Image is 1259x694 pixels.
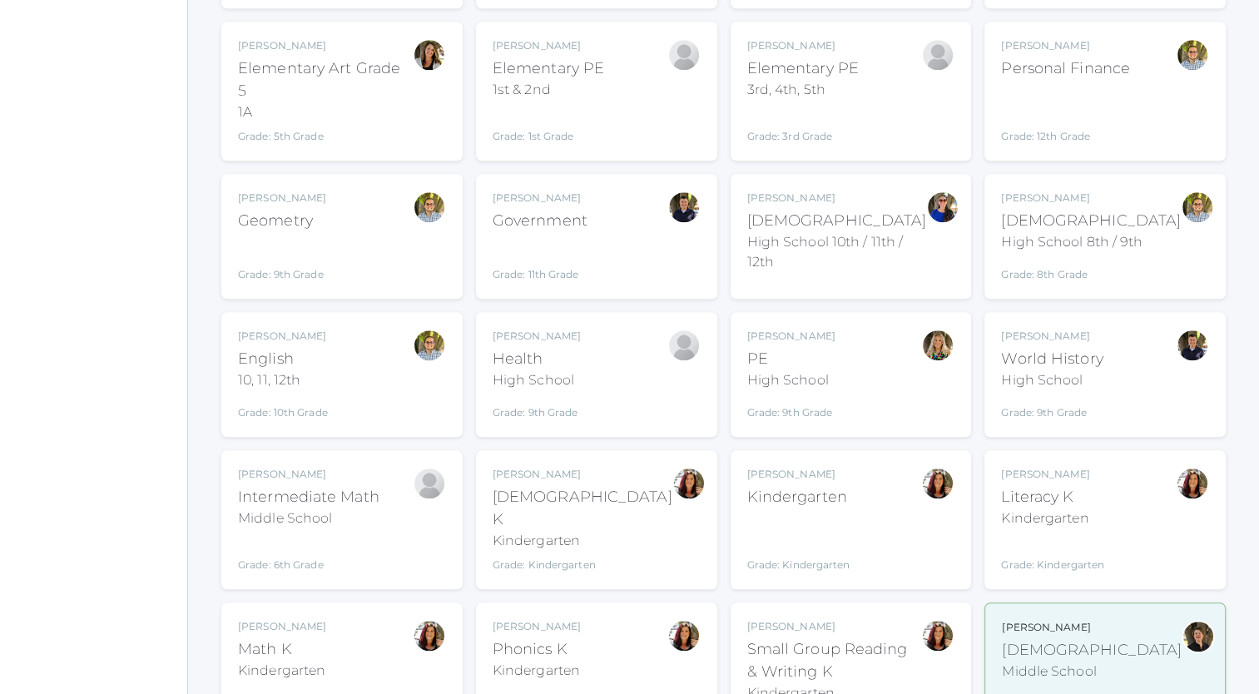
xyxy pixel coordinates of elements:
div: Grade: Kindergarten [1001,535,1104,573]
div: 10, 11, 12th [238,370,328,390]
div: Grade: 9th Grade [747,397,835,420]
div: Grade: Kindergarten [747,515,850,573]
div: High School [493,370,581,390]
div: Elementary Art Grade 5 [238,57,413,102]
div: [PERSON_NAME] [493,329,581,344]
div: Kylen Braileanu [1181,191,1214,224]
div: Grade: 12th Grade [1001,87,1130,144]
div: Phonics K [493,638,596,661]
div: Gina Pecor [413,619,446,652]
div: High School [747,370,835,390]
div: Grade: 10th Grade [238,397,328,420]
div: World History [1001,348,1103,370]
div: English [238,348,328,370]
div: [DEMOGRAPHIC_DATA] [747,210,927,232]
div: 3rd, 4th, 5th [747,80,859,100]
div: Math K [238,638,341,661]
div: Small Group Reading & Writing K [747,638,922,683]
div: [PERSON_NAME] [238,619,341,634]
div: Kindergarten [238,661,341,681]
div: [DEMOGRAPHIC_DATA] [1002,639,1182,662]
div: Health [493,348,581,370]
div: [PERSON_NAME] [238,467,379,482]
div: Kindergarten [1001,508,1104,528]
div: Intermediate Math [238,486,379,508]
div: Elementary PE [747,57,859,80]
div: Richard Lepage [1176,329,1209,362]
div: Kylen Braileanu [413,329,446,362]
div: Literacy K [1001,486,1104,508]
div: Middle School [238,508,379,528]
div: Grade: Kindergarten [493,558,672,573]
div: [PERSON_NAME] [747,191,927,206]
div: Gina Pecor [1176,467,1209,500]
div: Stephanie Todhunter [926,191,959,224]
div: [DEMOGRAPHIC_DATA] K [493,486,672,531]
div: Grade: 9th Grade [238,239,326,282]
div: High School [1001,370,1103,390]
div: [PERSON_NAME] [238,329,328,344]
div: 1st & 2nd [493,80,604,100]
div: Gina Pecor [667,619,701,652]
div: Personal Finance [1001,57,1130,80]
div: [PERSON_NAME] [493,467,672,482]
div: Grade: 9th Grade [1001,397,1103,420]
div: [PERSON_NAME] [747,329,835,344]
div: Kylen Braileanu [413,191,446,224]
div: Grade: 11th Grade [493,239,587,282]
div: Amber Farnes [413,38,446,72]
div: [PERSON_NAME] [493,191,587,206]
div: Claudia Marosz [921,329,954,362]
div: High School 10th / 11th / 12th [747,232,927,272]
div: Grade: 6th Grade [238,535,379,573]
div: [PERSON_NAME] [1002,620,1182,635]
div: Dianna Renz [1182,620,1215,653]
div: [PERSON_NAME] [238,191,326,206]
div: Kylen Braileanu [1176,38,1209,72]
div: Kindergarten [493,661,596,681]
div: Bonnie Posey [413,467,446,500]
div: [PERSON_NAME] [1001,38,1130,53]
div: [PERSON_NAME] [238,38,413,53]
div: Josh Bennett [921,38,954,72]
div: High School 8th / 9th [1001,232,1181,252]
div: Grade: 3rd Grade [747,107,859,144]
div: PE [747,348,835,370]
div: [DEMOGRAPHIC_DATA] [1001,210,1181,232]
div: Manuela Orban [667,329,701,362]
div: [PERSON_NAME] [747,38,859,53]
div: Gina Pecor [921,467,954,500]
div: Grade: 5th Grade [238,129,413,144]
div: [PERSON_NAME] [1001,329,1103,344]
div: Richard Lepage [667,191,701,224]
div: Grade: 1st Grade [493,107,604,144]
div: Gina Pecor [921,619,954,652]
div: [PERSON_NAME] [493,38,604,53]
div: Kindergarten [493,531,672,551]
div: Gina Pecor [672,467,706,500]
div: Elementary PE [493,57,604,80]
div: Kindergarten [747,486,850,508]
div: Josh Bennett [667,38,701,72]
div: Government [493,210,587,232]
div: Grade: 8th Grade [1001,259,1181,282]
div: [PERSON_NAME] [747,467,850,482]
div: [PERSON_NAME] [493,619,596,634]
div: Geometry [238,210,326,232]
div: [PERSON_NAME] [1001,191,1181,206]
div: 1A [238,102,413,122]
div: [PERSON_NAME] [747,619,922,634]
div: [PERSON_NAME] [1001,467,1104,482]
div: Grade: 9th Grade [493,397,581,420]
div: Middle School [1002,662,1182,682]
